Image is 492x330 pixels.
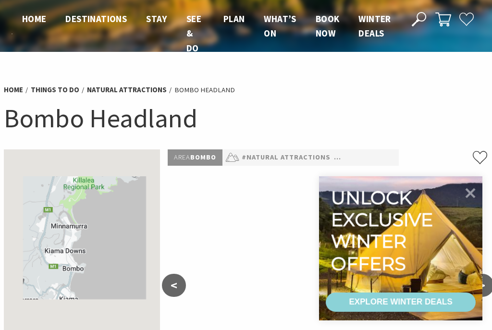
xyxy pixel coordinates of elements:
[326,293,476,312] a: EXPLORE WINTER DEALS
[223,13,245,24] span: Plan
[174,153,190,161] span: Area
[242,152,331,163] a: #Natural Attractions
[186,13,201,54] span: See & Do
[349,293,452,312] div: EXPLORE WINTER DEALS
[264,13,296,39] span: What’s On
[316,13,340,39] span: Book now
[162,274,186,297] button: <
[31,85,79,95] a: Things To Do
[87,85,167,95] a: Natural Attractions
[331,187,437,274] div: Unlock exclusive winter offers
[4,85,23,95] a: Home
[168,149,222,166] p: Bombo
[358,13,391,39] span: Winter Deals
[22,13,47,24] span: Home
[334,152,414,163] a: #History & Heritage
[12,12,401,55] nav: Main Menu
[4,101,488,135] h1: Bombo Headland
[65,13,127,24] span: Destinations
[174,84,235,96] li: Bombo Headland
[146,13,167,24] span: Stay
